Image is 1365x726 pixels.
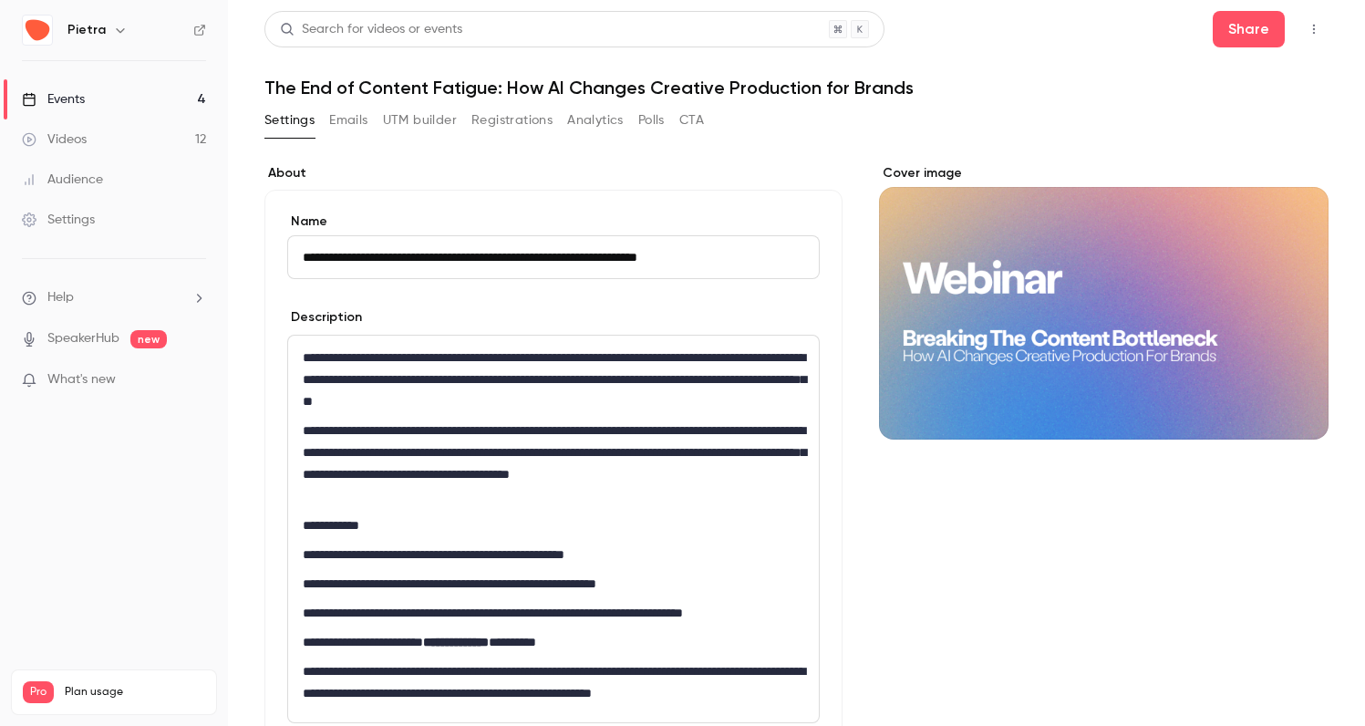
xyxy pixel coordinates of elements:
label: Name [287,213,820,231]
span: What's new [47,370,116,389]
span: Plan usage [65,685,205,700]
label: Description [287,308,362,327]
h6: Pietra [67,21,106,39]
button: Analytics [567,106,624,135]
div: Events [22,90,85,109]
button: Polls [638,106,665,135]
section: Cover image [879,164,1329,440]
h1: The End of Content Fatigue: How AI Changes Creative Production for Brands [264,77,1329,99]
label: About [264,164,843,182]
button: Settings [264,106,315,135]
a: SpeakerHub [47,329,119,348]
button: Emails [329,106,367,135]
img: Pietra [23,16,52,45]
span: Pro [23,681,54,703]
iframe: Noticeable Trigger [184,372,206,389]
span: new [130,330,167,348]
div: Audience [22,171,103,189]
button: Registrations [471,106,553,135]
section: description [287,335,820,723]
span: Help [47,288,74,307]
div: Videos [22,130,87,149]
div: editor [288,336,819,722]
div: Settings [22,211,95,229]
div: Search for videos or events [280,20,462,39]
button: UTM builder [383,106,457,135]
li: help-dropdown-opener [22,288,206,307]
button: Share [1213,11,1285,47]
button: CTA [679,106,704,135]
label: Cover image [879,164,1329,182]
